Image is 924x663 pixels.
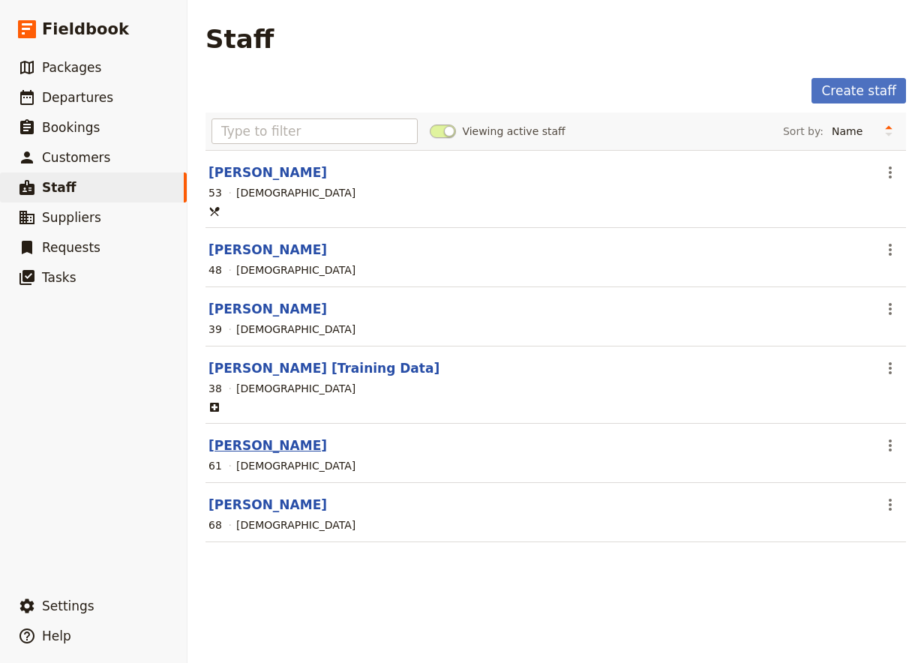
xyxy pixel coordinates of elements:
[877,492,903,517] button: Actions
[208,497,327,512] a: [PERSON_NAME]
[42,60,101,75] span: Packages
[236,517,355,532] div: [DEMOGRAPHIC_DATA]
[208,322,222,337] div: 39
[208,165,327,180] a: [PERSON_NAME]
[877,296,903,322] button: Actions
[42,598,94,613] span: Settings
[208,185,222,200] div: 53
[236,381,355,396] div: [DEMOGRAPHIC_DATA]
[236,262,355,277] div: [DEMOGRAPHIC_DATA]
[877,355,903,381] button: Actions
[877,237,903,262] button: Actions
[42,18,129,40] span: Fieldbook
[42,628,71,643] span: Help
[208,438,327,453] a: [PERSON_NAME]
[825,120,877,142] select: Sort by:
[208,381,222,396] div: 38
[208,361,439,376] a: [PERSON_NAME] [Training Data]
[208,517,222,532] div: 68
[783,124,823,139] span: Sort by:
[205,24,274,54] h1: Staff
[42,150,110,165] span: Customers
[42,180,76,195] span: Staff
[877,160,903,185] button: Actions
[42,270,76,285] span: Tasks
[208,262,222,277] div: 48
[877,120,900,142] button: Change sort direction
[42,120,100,135] span: Bookings
[42,90,113,105] span: Departures
[208,301,327,316] a: [PERSON_NAME]
[236,322,355,337] div: [DEMOGRAPHIC_DATA]
[236,458,355,473] div: [DEMOGRAPHIC_DATA]
[208,242,327,257] a: [PERSON_NAME]
[877,433,903,458] button: Actions
[42,210,101,225] span: Suppliers
[208,458,222,473] div: 61
[462,124,565,139] span: Viewing active staff
[811,78,906,103] a: Create staff
[236,185,355,200] div: [DEMOGRAPHIC_DATA]
[42,240,100,255] span: Requests
[211,118,418,144] input: Type to filter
